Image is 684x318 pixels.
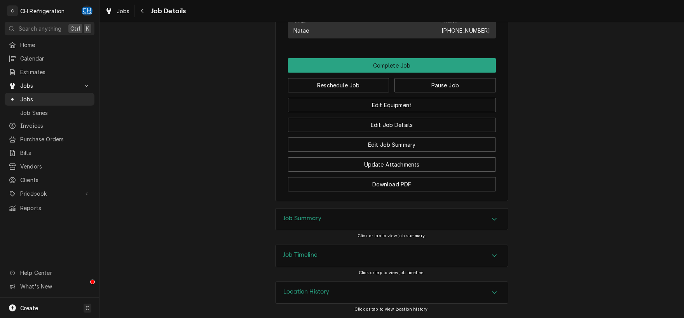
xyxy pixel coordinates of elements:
[288,15,496,42] div: Job Contact List
[288,137,496,152] button: Edit Job Summary
[288,112,496,132] div: Button Group Row
[5,202,94,214] a: Reports
[358,233,426,238] span: Click or tap to view job summary.
[20,204,91,212] span: Reports
[5,22,94,35] button: Search anythingCtrlK
[276,209,508,230] button: Accordion Details Expand Trigger
[288,58,496,73] button: Complete Job
[288,7,496,42] div: Job Contact
[20,162,91,170] span: Vendors
[288,58,496,73] div: Button Group Row
[82,5,92,16] div: Chris Hiraga's Avatar
[275,282,508,304] div: Location History
[20,54,91,63] span: Calendar
[288,58,496,191] div: Button Group
[5,106,94,119] a: Job Series
[276,282,508,304] div: Accordion Header
[293,26,309,35] div: Natae
[102,5,133,17] a: Jobs
[276,209,508,230] div: Accordion Header
[288,15,496,38] div: Contact
[288,172,496,191] div: Button Group Row
[288,92,496,112] div: Button Group Row
[136,5,149,17] button: Navigate back
[5,79,94,92] a: Go to Jobs
[7,5,18,16] div: C
[20,7,65,15] div: CH Refrigeration
[20,189,79,198] span: Pricebook
[5,280,94,293] a: Go to What's New
[20,305,38,311] span: Create
[394,78,496,92] button: Pause Job
[283,251,318,259] h3: Job Timeline
[20,149,91,157] span: Bills
[5,52,94,65] a: Calendar
[276,245,508,267] div: Accordion Header
[441,19,490,34] div: Phone
[5,119,94,132] a: Invoices
[20,41,91,49] span: Home
[283,215,321,222] h3: Job Summary
[5,266,94,279] a: Go to Help Center
[288,157,496,172] button: Update Attachments
[20,95,91,103] span: Jobs
[441,27,490,34] a: [PHONE_NUMBER]
[5,133,94,146] a: Purchase Orders
[293,19,309,34] div: Name
[20,109,91,117] span: Job Series
[275,208,508,231] div: Job Summary
[276,282,508,304] button: Accordion Details Expand Trigger
[117,7,130,15] span: Jobs
[86,24,89,33] span: K
[288,152,496,172] div: Button Group Row
[5,146,94,159] a: Bills
[5,38,94,51] a: Home
[20,82,79,90] span: Jobs
[5,160,94,173] a: Vendors
[20,68,91,76] span: Estimates
[5,93,94,106] a: Jobs
[82,5,92,16] div: CH
[288,78,389,92] button: Reschedule Job
[70,24,80,33] span: Ctrl
[283,288,330,295] h3: Location History
[20,269,90,277] span: Help Center
[359,270,425,275] span: Click or tap to view job timeline.
[275,245,508,267] div: Job Timeline
[354,307,429,312] span: Click or tap to view location history.
[288,177,496,191] button: Download PDF
[288,98,496,112] button: Edit Equipment
[20,176,91,184] span: Clients
[85,304,89,312] span: C
[149,6,186,16] span: Job Details
[20,135,91,143] span: Purchase Orders
[20,282,90,290] span: What's New
[5,187,94,200] a: Go to Pricebook
[19,24,61,33] span: Search anything
[288,132,496,152] div: Button Group Row
[5,174,94,186] a: Clients
[288,118,496,132] button: Edit Job Details
[288,73,496,92] div: Button Group Row
[276,245,508,267] button: Accordion Details Expand Trigger
[5,66,94,78] a: Estimates
[20,122,91,130] span: Invoices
